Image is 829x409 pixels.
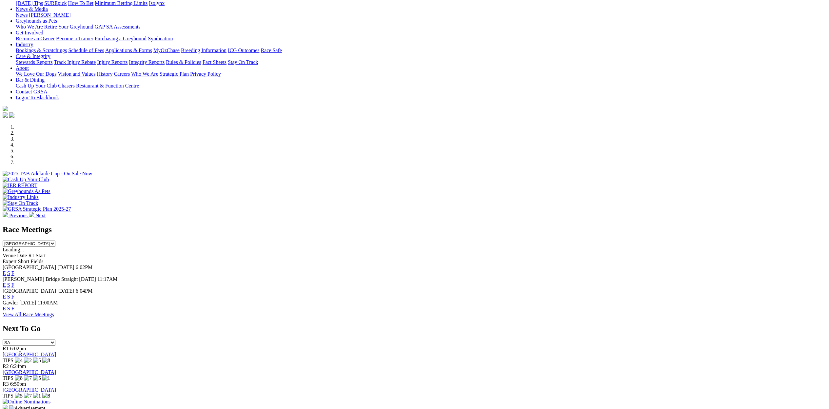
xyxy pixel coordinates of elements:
[16,59,826,65] div: Care & Integrity
[3,387,56,393] a: [GEOGRAPHIC_DATA]
[33,393,41,399] img: 1
[3,306,6,311] a: E
[228,59,258,65] a: Stay On Track
[97,59,128,65] a: Injury Reports
[28,253,46,258] span: R1 Start
[190,71,221,77] a: Privacy Policy
[16,53,50,59] a: Care & Integrity
[3,270,6,276] a: E
[42,375,50,381] img: 1
[16,48,67,53] a: Bookings & Scratchings
[7,294,10,300] a: S
[16,89,47,94] a: Contact GRSA
[18,259,30,264] span: Short
[166,59,201,65] a: Rules & Policies
[3,346,9,351] span: R1
[19,300,36,305] span: [DATE]
[203,59,227,65] a: Fact Sheets
[129,59,165,65] a: Integrity Reports
[160,71,189,77] a: Strategic Plan
[95,0,148,6] a: Minimum Betting Limits
[3,112,8,118] img: facebook.svg
[10,346,26,351] span: 6:02pm
[24,375,32,381] img: 7
[3,393,13,399] span: TIPS
[261,48,282,53] a: Race Safe
[68,48,104,53] a: Schedule of Fees
[24,358,32,363] img: 2
[16,77,45,83] a: Bar & Dining
[54,59,96,65] a: Track Injury Rebate
[3,358,13,363] span: TIPS
[3,194,39,200] img: Industry Links
[44,0,67,6] a: SUREpick
[16,36,55,41] a: Become an Owner
[42,393,50,399] img: 8
[16,59,52,65] a: Stewards Reports
[3,294,6,300] a: E
[56,36,93,41] a: Become a Trainer
[3,183,37,188] img: IER REPORT
[11,282,14,288] a: F
[3,369,56,375] a: [GEOGRAPHIC_DATA]
[15,375,23,381] img: 8
[16,30,43,35] a: Get Involved
[35,213,46,218] span: Next
[10,363,26,369] span: 6:24pm
[153,48,180,53] a: MyOzChase
[228,48,259,53] a: ICG Outcomes
[42,358,50,363] img: 8
[16,24,43,29] a: Who We Are
[57,288,74,294] span: [DATE]
[16,71,826,77] div: About
[16,6,48,12] a: News & Media
[3,106,8,111] img: logo-grsa-white.png
[16,12,826,18] div: News & Media
[16,71,56,77] a: We Love Our Dogs
[10,381,26,387] span: 6:50pm
[114,71,130,77] a: Careers
[3,259,17,264] span: Expert
[76,264,93,270] span: 6:02PM
[16,42,33,47] a: Industry
[131,71,158,77] a: Who We Are
[44,24,93,29] a: Retire Your Greyhound
[3,188,50,194] img: Greyhounds As Pets
[3,288,56,294] span: [GEOGRAPHIC_DATA]
[9,112,14,118] img: twitter.svg
[16,0,43,6] a: [DATE] Tips
[58,71,95,77] a: Vision and Values
[149,0,165,6] a: Isolynx
[3,212,8,217] img: chevron-left-pager-white.svg
[33,358,41,363] img: 5
[11,270,14,276] a: F
[3,253,16,258] span: Venue
[58,83,139,88] a: Chasers Restaurant & Function Centre
[7,306,10,311] a: S
[16,95,59,100] a: Login To Blackbook
[3,300,18,305] span: Gawler
[3,352,56,357] a: [GEOGRAPHIC_DATA]
[29,12,70,18] a: [PERSON_NAME]
[68,0,94,6] a: How To Bet
[3,206,71,212] img: GRSA Strategic Plan 2025-27
[95,24,141,29] a: GAP SA Assessments
[3,171,92,177] img: 2025 TAB Adelaide Cup - On Sale Now
[16,36,826,42] div: Get Involved
[3,225,826,234] h2: Race Meetings
[15,358,23,363] img: 4
[57,264,74,270] span: [DATE]
[16,65,29,71] a: About
[3,399,50,405] img: Online Nominations
[33,375,41,381] img: 5
[3,177,49,183] img: Cash Up Your Club
[95,36,147,41] a: Purchasing a Greyhound
[3,200,38,206] img: Stay On Track
[76,288,93,294] span: 6:04PM
[181,48,227,53] a: Breeding Information
[16,24,826,30] div: Greyhounds as Pets
[16,0,826,6] div: Wagering
[105,48,152,53] a: Applications & Forms
[79,276,96,282] span: [DATE]
[3,363,9,369] span: R2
